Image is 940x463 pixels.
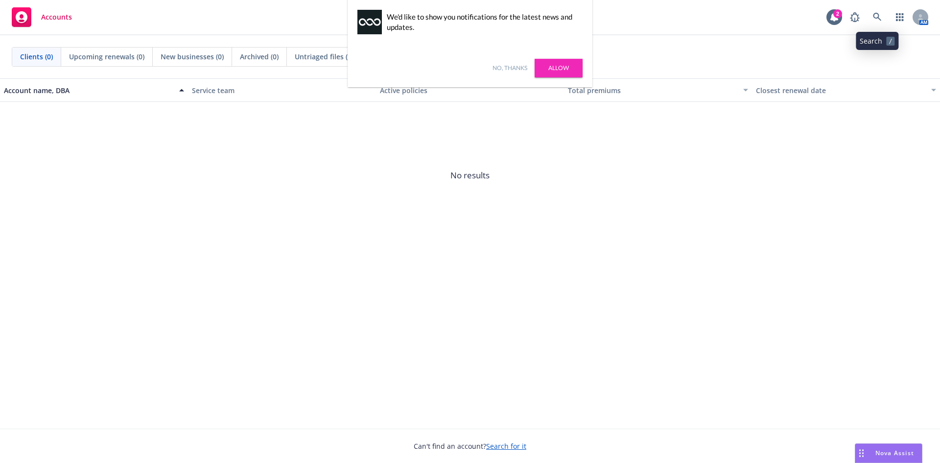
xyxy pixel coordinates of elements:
[535,59,583,77] a: Allow
[493,64,527,73] a: No, thanks
[875,449,914,457] span: Nova Assist
[380,85,560,96] div: Active policies
[486,441,526,451] a: Search for it
[8,3,76,31] a: Accounts
[756,85,925,96] div: Closest renewal date
[855,443,922,463] button: Nova Assist
[414,441,526,451] span: Can't find an account?
[161,51,224,62] span: New businesses (0)
[752,78,940,102] button: Closest renewal date
[564,78,752,102] button: Total premiums
[833,9,842,18] div: 2
[188,78,376,102] button: Service team
[192,85,372,96] div: Service team
[568,85,737,96] div: Total premiums
[41,13,72,21] span: Accounts
[890,7,910,27] a: Switch app
[4,85,173,96] div: Account name, DBA
[376,78,564,102] button: Active policies
[69,51,144,62] span: Upcoming renewals (0)
[295,51,353,62] span: Untriaged files (0)
[387,12,578,32] div: We'd like to show you notifications for the latest news and updates.
[868,7,887,27] a: Search
[855,444,868,463] div: Drag to move
[240,51,279,62] span: Archived (0)
[20,51,53,62] span: Clients (0)
[845,7,865,27] a: Report a Bug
